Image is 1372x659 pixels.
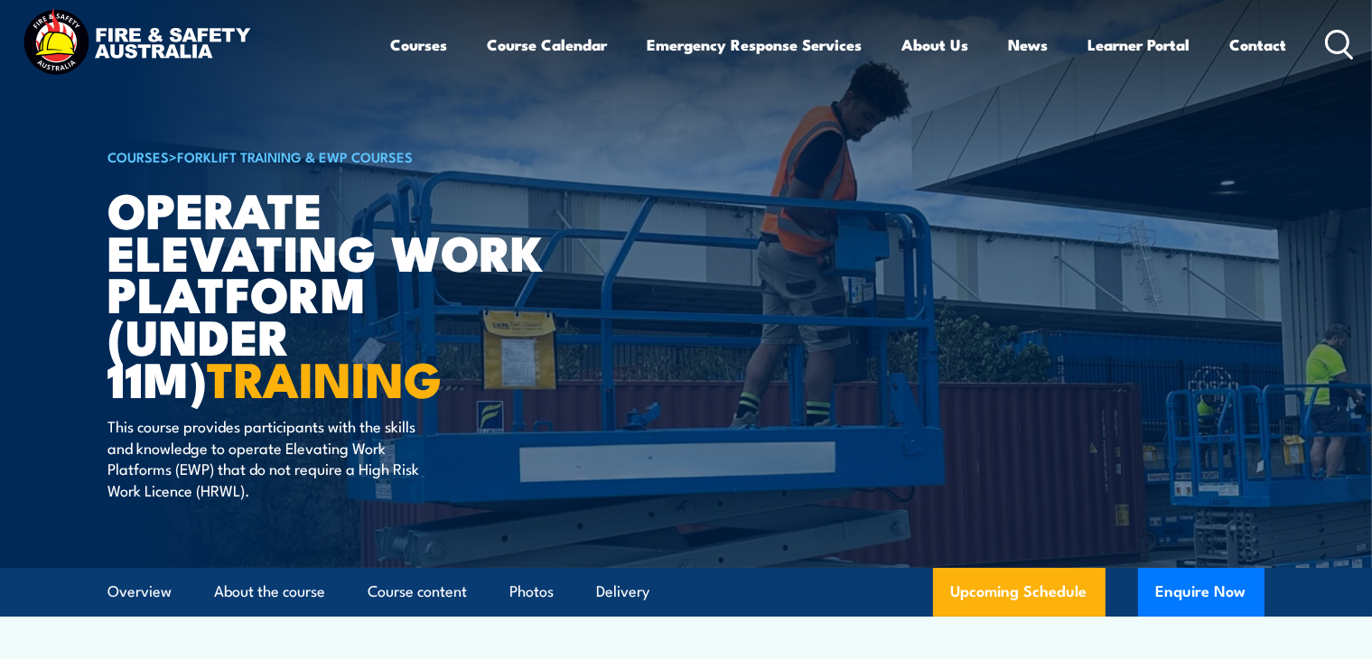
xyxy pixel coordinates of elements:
a: About the course [215,568,326,616]
a: Learner Portal [1088,21,1190,69]
button: Enquire Now [1138,568,1265,617]
a: Overview [108,568,173,616]
a: Emergency Response Services [648,21,863,69]
a: About Us [902,21,969,69]
strong: TRAINING [208,339,443,414]
a: Course content [369,568,468,616]
a: News [1009,21,1049,69]
a: Contact [1230,21,1287,69]
a: Forklift Training & EWP Courses [178,146,414,166]
a: Courses [391,21,448,69]
p: This course provides participants with the skills and knowledge to operate Elevating Work Platfor... [108,415,438,500]
a: Delivery [597,568,650,616]
h1: Operate Elevating Work Platform (under 11m) [108,188,555,399]
h6: > [108,145,555,167]
a: COURSES [108,146,170,166]
a: Photos [510,568,555,616]
a: Course Calendar [488,21,608,69]
a: Upcoming Schedule [933,568,1106,617]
